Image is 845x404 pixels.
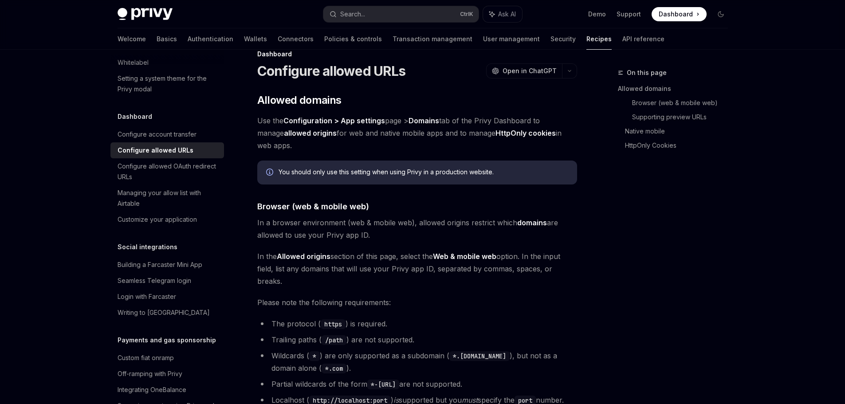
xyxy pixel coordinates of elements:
a: Configure allowed OAuth redirect URLs [110,158,224,185]
a: Seamless Telegram login [110,273,224,289]
span: Ask AI [498,10,516,19]
a: Setting a system theme for the Privy modal [110,71,224,97]
li: Partial wildcards of the form are not supported. [257,378,577,390]
a: Configure account transfer [110,126,224,142]
strong: Allowed origins [277,252,330,261]
div: Login with Farcaster [118,291,176,302]
a: Policies & controls [324,28,382,50]
a: Browser (web & mobile web) [632,96,735,110]
a: Support [617,10,641,19]
span: In a browser environment (web & mobile web), allowed origins restrict which are allowed to use yo... [257,216,577,241]
button: Ask AI [483,6,522,22]
a: Writing to [GEOGRAPHIC_DATA] [110,305,224,321]
a: Welcome [118,28,146,50]
a: Building a Farcaster Mini App [110,257,224,273]
a: Dashboard [652,7,707,21]
strong: domains [517,218,547,227]
img: dark logo [118,8,173,20]
code: https [321,319,346,329]
a: HttpOnly Cookies [625,138,735,153]
strong: Web & mobile web [433,252,496,261]
h5: Payments and gas sponsorship [118,335,216,345]
span: Browser (web & mobile web) [257,200,369,212]
a: Native mobile [625,124,735,138]
span: In the section of this page, select the option. In the input field, list any domains that will us... [257,250,577,287]
a: API reference [622,28,664,50]
a: Supporting preview URLs [632,110,735,124]
a: Transaction management [393,28,472,50]
div: Search... [340,9,365,20]
code: /path [322,335,346,345]
code: *.[DOMAIN_NAME] [449,351,510,361]
li: Wildcards ( ) are only supported as a subdomain ( ), but not as a domain alone ( ). [257,349,577,374]
h5: Dashboard [118,111,152,122]
span: Open in ChatGPT [503,67,557,75]
span: Allowed domains [257,93,342,107]
div: Configure account transfer [118,129,197,140]
span: Ctrl K [460,11,473,18]
a: User management [483,28,540,50]
div: Seamless Telegram login [118,275,191,286]
li: The protocol ( ) is required. [257,318,577,330]
h1: Configure allowed URLs [257,63,406,79]
a: Login with Farcaster [110,289,224,305]
div: You should only use this setting when using Privy in a production website. [279,168,568,177]
span: Dashboard [659,10,693,19]
a: Security [550,28,576,50]
div: Customize your application [118,214,197,225]
a: Demo [588,10,606,19]
code: *-[URL] [367,380,399,389]
a: Wallets [244,28,267,50]
div: Writing to [GEOGRAPHIC_DATA] [118,307,210,318]
a: Configure allowed URLs [110,142,224,158]
div: Off-ramping with Privy [118,369,182,379]
h5: Social integrations [118,242,177,252]
a: Allowed domains [618,82,735,96]
div: Custom fiat onramp [118,353,174,363]
code: *.com [322,364,346,373]
a: Integrating OneBalance [110,382,224,398]
span: Please note the following requirements: [257,296,577,309]
button: Search...CtrlK [323,6,479,22]
button: Open in ChatGPT [486,63,562,78]
a: Customize your application [110,212,224,227]
div: Building a Farcaster Mini App [118,259,202,270]
a: Authentication [188,28,233,50]
li: Trailing paths ( ) are not supported. [257,333,577,346]
div: Setting a system theme for the Privy modal [118,73,219,94]
a: Basics [157,28,177,50]
a: Managing your allow list with Airtable [110,185,224,212]
div: Managing your allow list with Airtable [118,188,219,209]
div: Dashboard [257,50,577,59]
div: Configure allowed URLs [118,145,193,156]
a: Recipes [586,28,612,50]
a: Connectors [278,28,314,50]
strong: allowed origins [284,129,337,137]
div: Configure allowed OAuth redirect URLs [118,161,219,182]
strong: HttpOnly cookies [495,129,556,137]
strong: Domains [409,116,439,125]
a: Custom fiat onramp [110,350,224,366]
button: Toggle dark mode [714,7,728,21]
strong: Configuration > App settings [283,116,385,125]
span: On this page [627,67,667,78]
div: Integrating OneBalance [118,384,186,395]
svg: Info [266,169,275,177]
span: Use the page > tab of the Privy Dashboard to manage for web and native mobile apps and to manage ... [257,114,577,152]
a: Off-ramping with Privy [110,366,224,382]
